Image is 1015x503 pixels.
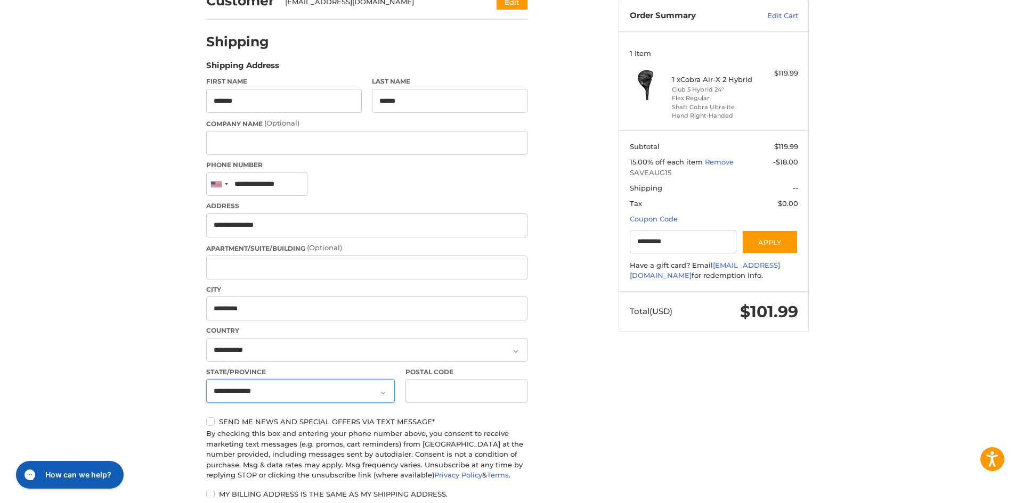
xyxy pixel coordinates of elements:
h4: 1 x Cobra Air-X 2 Hybrid [672,75,753,84]
small: (Optional) [307,243,342,252]
small: (Optional) [264,119,299,127]
a: Edit Cart [744,11,798,21]
span: Shipping [630,184,662,192]
span: $0.00 [778,199,798,208]
span: $119.99 [774,142,798,151]
span: Subtotal [630,142,660,151]
li: Shaft Cobra Ultralite [672,103,753,112]
span: 15.00% off each item [630,158,705,166]
label: Send me news and special offers via text message* [206,417,527,426]
input: Gift Certificate or Coupon Code [630,230,737,254]
label: Last Name [372,77,527,86]
li: Flex Regular [672,94,753,103]
li: Hand Right-Handed [672,111,753,120]
label: Apartment/Suite/Building [206,243,527,253]
span: $101.99 [740,302,798,321]
span: -- [793,184,798,192]
a: Remove [705,158,734,166]
label: Phone Number [206,160,527,170]
span: SAVEAUG15 [630,168,798,178]
label: City [206,285,527,294]
label: State/Province [206,367,395,377]
div: United States: +1 [207,173,231,196]
h2: Shipping [206,34,269,50]
div: By checking this box and entering your phone number above, you consent to receive marketing text ... [206,428,527,481]
a: Terms [487,471,509,479]
label: Country [206,326,527,335]
label: Company Name [206,118,527,129]
iframe: Gorgias live chat messenger [11,457,127,492]
iframe: Google Customer Reviews [927,474,1015,503]
li: Club 5 Hybrid 24° [672,85,753,94]
legend: Shipping Address [206,60,279,77]
span: Tax [630,199,642,208]
label: My billing address is the same as my shipping address. [206,490,527,498]
a: Privacy Policy [434,471,482,479]
button: Apply [742,230,798,254]
h3: 1 Item [630,49,798,57]
a: Coupon Code [630,215,678,223]
span: Total (USD) [630,306,672,316]
span: -$18.00 [773,158,798,166]
div: Have a gift card? Email for redemption info. [630,260,798,281]
label: Address [206,201,527,211]
label: Postal Code [405,367,528,377]
div: $119.99 [756,68,798,79]
label: First Name [206,77,362,86]
h3: Order Summary [630,11,744,21]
